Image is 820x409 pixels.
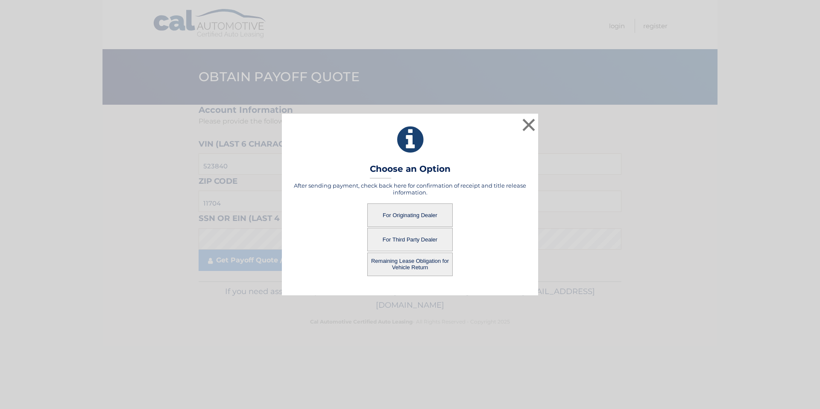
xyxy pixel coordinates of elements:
[367,253,453,276] button: Remaining Lease Obligation for Vehicle Return
[370,164,451,179] h3: Choose an Option
[520,116,537,133] button: ×
[293,182,527,196] h5: After sending payment, check back here for confirmation of receipt and title release information.
[367,228,453,251] button: For Third Party Dealer
[367,203,453,227] button: For Originating Dealer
